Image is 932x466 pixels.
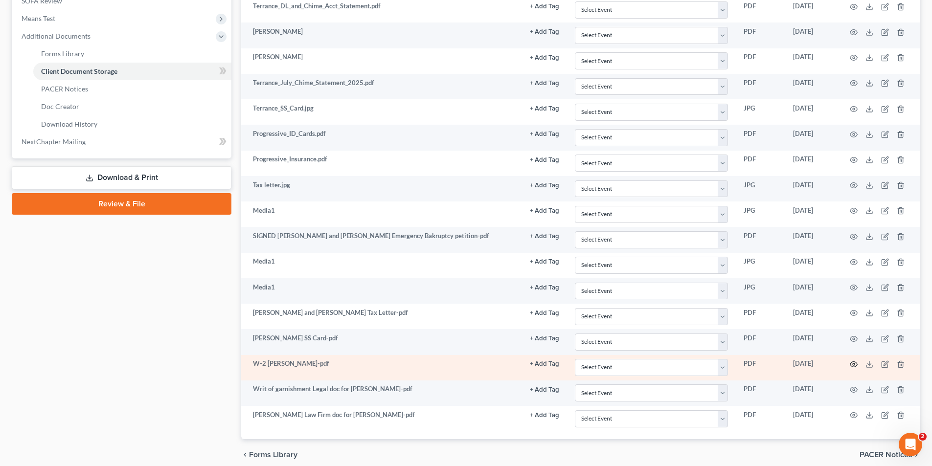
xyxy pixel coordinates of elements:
a: + Add Tag [530,27,559,36]
td: Media1 [241,201,522,227]
a: + Add Tag [530,206,559,215]
button: + Add Tag [530,157,559,163]
a: Download History [33,115,231,133]
i: chevron_left [241,451,249,459]
button: + Add Tag [530,182,559,189]
td: PDF [736,406,785,431]
a: + Add Tag [530,155,559,164]
iframe: Intercom live chat [899,433,922,456]
span: Forms Library [249,451,297,459]
a: + Add Tag [530,104,559,113]
button: + Add Tag [530,387,559,393]
button: + Add Tag [530,80,559,87]
td: Tax letter.jpg [241,176,522,201]
td: PDF [736,329,785,355]
td: [DATE] [785,304,838,329]
td: JPG [736,201,785,227]
td: [DATE] [785,329,838,355]
span: PACER Notices [41,85,88,93]
button: + Add Tag [530,412,559,419]
td: PDF [736,74,785,99]
a: + Add Tag [530,359,559,368]
a: Download & Print [12,166,231,189]
td: PDF [736,22,785,48]
button: + Add Tag [530,259,559,265]
td: JPG [736,176,785,201]
a: + Add Tag [530,410,559,420]
button: PACER Notices chevron_right [860,451,920,459]
span: Download History [41,120,97,128]
a: + Add Tag [530,180,559,190]
td: [PERSON_NAME] Law Firm doc for [PERSON_NAME]-pdf [241,406,522,431]
button: + Add Tag [530,29,559,35]
button: + Add Tag [530,310,559,316]
span: Additional Documents [22,32,91,40]
td: [DATE] [785,406,838,431]
span: Client Document Storage [41,67,117,75]
button: + Add Tag [530,361,559,367]
button: + Add Tag [530,335,559,342]
td: [DATE] [785,355,838,380]
td: Progressive_ID_Cards.pdf [241,125,522,150]
button: + Add Tag [530,3,559,10]
span: NextChapter Mailing [22,137,86,146]
span: Forms Library [41,49,84,58]
a: + Add Tag [530,384,559,394]
td: [DATE] [785,253,838,278]
a: + Add Tag [530,308,559,317]
td: [DATE] [785,278,838,304]
td: [DATE] [785,380,838,406]
td: [DATE] [785,201,838,227]
td: PDF [736,355,785,380]
a: Client Document Storage [33,63,231,80]
td: [PERSON_NAME] and [PERSON_NAME] Tax Letter-pdf [241,304,522,329]
td: PDF [736,48,785,74]
td: PDF [736,151,785,176]
td: JPG [736,99,785,125]
td: [DATE] [785,48,838,74]
span: 2 [919,433,927,441]
td: PDF [736,125,785,150]
td: [DATE] [785,22,838,48]
td: [PERSON_NAME] SS Card-pdf [241,329,522,355]
td: PDF [736,304,785,329]
td: Media1 [241,253,522,278]
a: + Add Tag [530,283,559,292]
td: Terrance_July_Chime_Statement_2025.pdf [241,74,522,99]
button: + Add Tag [530,106,559,112]
a: NextChapter Mailing [14,133,231,151]
td: SIGNED [PERSON_NAME] and [PERSON_NAME] Emergency Bakruptcy petition-pdf [241,227,522,252]
td: Media1 [241,278,522,304]
td: PDF [736,380,785,406]
td: [DATE] [785,176,838,201]
a: + Add Tag [530,129,559,138]
td: [DATE] [785,125,838,150]
button: + Add Tag [530,131,559,137]
td: Writ of garnishment Legal doc for [PERSON_NAME]-pdf [241,380,522,406]
td: PDF [736,227,785,252]
button: + Add Tag [530,55,559,61]
button: + Add Tag [530,285,559,291]
td: JPG [736,278,785,304]
td: [DATE] [785,227,838,252]
a: Review & File [12,193,231,215]
span: Doc Creator [41,102,79,111]
button: + Add Tag [530,208,559,214]
td: [DATE] [785,99,838,125]
button: + Add Tag [530,233,559,240]
td: Terrance_SS_Card.jpg [241,99,522,125]
a: + Add Tag [530,78,559,88]
a: + Add Tag [530,231,559,241]
a: Forms Library [33,45,231,63]
a: + Add Tag [530,333,559,343]
td: [PERSON_NAME] [241,22,522,48]
a: + Add Tag [530,1,559,11]
td: [DATE] [785,74,838,99]
a: PACER Notices [33,80,231,98]
a: + Add Tag [530,52,559,62]
td: W-2 [PERSON_NAME]-pdf [241,355,522,380]
td: Progressive_Insurance.pdf [241,151,522,176]
td: [DATE] [785,151,838,176]
td: [PERSON_NAME] [241,48,522,74]
td: JPG [736,253,785,278]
